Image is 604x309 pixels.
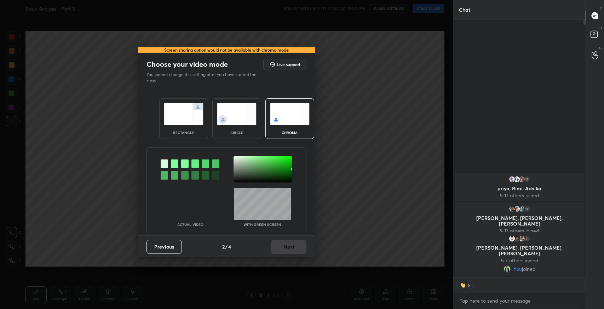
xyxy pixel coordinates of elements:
[459,258,580,263] p: & 7 others joined
[228,243,231,250] h4: 4
[467,282,470,288] div: 6
[277,62,300,66] h5: Live support
[504,266,511,273] img: fcc3dd17a7d24364a6f5f049f7d33ac3.jpg
[222,243,225,250] h4: 2
[138,47,315,53] div: Screen sharing option would not be available with chroma mode
[523,235,530,242] div: 7
[599,45,602,51] p: G
[513,235,520,242] img: cd652d65c6544fd1bcc9ca045b099253.jpg
[270,103,310,125] img: chromaScreenIcon.c19ab0a0.svg
[146,240,182,254] button: Previous
[523,205,530,212] div: 17
[508,235,516,242] img: 3
[460,281,467,288] img: waving_hand.png
[164,103,203,125] img: normalScreenIcon.ae25ed63.svg
[459,215,580,227] p: [PERSON_NAME], [PERSON_NAME], [PERSON_NAME]
[513,205,520,212] img: 469add4690d14dbea26728c233e392d3.png
[453,0,476,19] p: Chat
[146,71,261,84] p: You cannot change this setting after you have started the class
[453,171,586,278] div: grid
[459,228,580,234] p: & 17 others joined
[459,245,580,256] p: [PERSON_NAME], [PERSON_NAME], [PERSON_NAME]
[146,60,228,69] h2: Choose your video mode
[217,103,257,125] img: circleScreenIcon.acc0effb.svg
[518,176,525,183] img: 5c2fd1e87db74b0b9aeaa4ea67709c51.jpg
[518,235,525,242] img: d8d09d612d1b45dcb1f7d2ecf5395185.jpg
[508,205,516,212] img: 4cad018f99ff4da89a9f1a33bb8de283.jpg
[600,6,602,11] p: T
[223,131,251,134] div: circle
[513,266,522,272] span: You
[523,176,530,183] div: 17
[169,131,198,134] div: rectangle
[243,223,281,226] p: With green screen
[276,131,304,134] div: chroma
[459,193,580,198] p: & 17 others joined
[518,205,525,212] img: 3
[225,243,228,250] h4: /
[522,266,536,272] span: joined
[459,186,580,191] p: priya, Rimi, Advika
[177,223,203,226] p: Actual Video
[513,176,520,183] img: 774b76d8a37e423eacc56a53ee08aa1f.jpg
[508,176,516,183] img: a9859f6ce67d46a9bbf01ca7778e3804.jpg
[599,25,602,31] p: D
